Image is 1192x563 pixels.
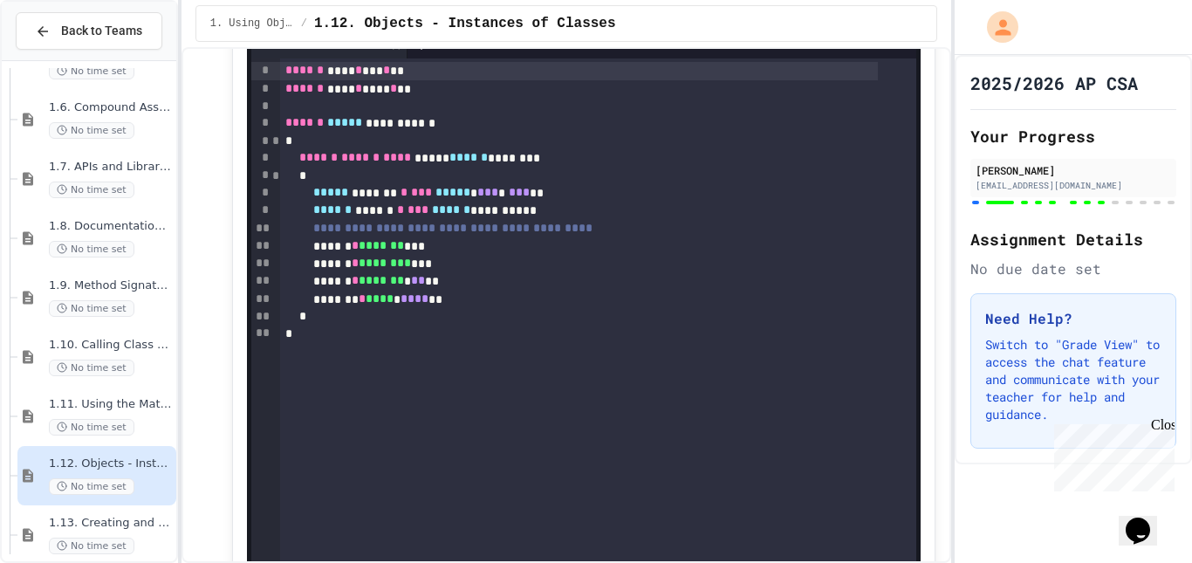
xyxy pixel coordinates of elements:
[49,160,173,175] span: 1.7. APIs and Libraries
[970,124,1176,148] h2: Your Progress
[314,13,616,34] span: 1.12. Objects - Instances of Classes
[970,227,1176,251] h2: Assignment Details
[985,336,1161,423] p: Switch to "Grade View" to access the chat feature and communicate with your teacher for help and ...
[49,478,134,495] span: No time set
[49,182,134,198] span: No time set
[49,300,134,317] span: No time set
[976,179,1171,192] div: [EMAIL_ADDRESS][DOMAIN_NAME]
[210,17,294,31] span: 1. Using Objects and Methods
[7,7,120,111] div: Chat with us now!Close
[1119,493,1175,546] iframe: chat widget
[49,63,134,79] span: No time set
[49,122,134,139] span: No time set
[970,71,1138,95] h1: 2025/2026 AP CSA
[976,162,1171,178] div: [PERSON_NAME]
[49,360,134,376] span: No time set
[985,308,1161,329] h3: Need Help?
[301,17,307,31] span: /
[49,538,134,554] span: No time set
[49,241,134,257] span: No time set
[49,397,173,412] span: 1.11. Using the Math Class
[49,516,173,531] span: 1.13. Creating and Initializing Objects: Constructors
[49,338,173,353] span: 1.10. Calling Class Methods
[1047,417,1175,491] iframe: chat widget
[49,457,173,471] span: 1.12. Objects - Instances of Classes
[49,278,173,293] span: 1.9. Method Signatures
[49,100,173,115] span: 1.6. Compound Assignment Operators
[61,22,142,40] span: Back to Teams
[16,12,162,50] button: Back to Teams
[970,258,1176,279] div: No due date set
[49,219,173,234] span: 1.8. Documentation with Comments and Preconditions
[969,7,1023,47] div: My Account
[49,419,134,436] span: No time set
